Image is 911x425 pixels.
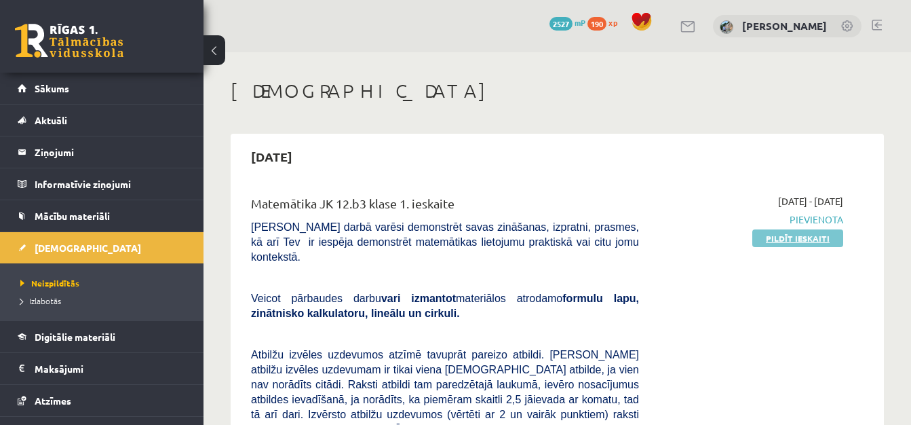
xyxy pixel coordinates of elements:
[549,17,585,28] a: 2527 mP
[35,168,187,200] legend: Informatīvie ziņojumi
[587,17,624,28] a: 190 xp
[35,114,67,126] span: Aktuāli
[35,136,187,168] legend: Ziņojumi
[20,277,190,289] a: Neizpildītās
[20,278,79,289] span: Neizpildītās
[18,353,187,384] a: Maksājumi
[720,20,733,34] img: Aleksandrs Stepļuks
[251,293,639,319] span: Veicot pārbaudes darbu materiālos atrodamo
[778,194,843,208] span: [DATE] - [DATE]
[659,212,843,227] span: Pievienota
[587,17,606,31] span: 190
[251,293,639,319] b: formulu lapu, zinātnisko kalkulatoru, lineālu un cirkuli.
[35,242,141,254] span: [DEMOGRAPHIC_DATA]
[20,295,190,307] a: Izlabotās
[18,200,187,232] a: Mācību materiāli
[251,194,639,219] div: Matemātika JK 12.b3 klase 1. ieskaite
[18,105,187,136] a: Aktuāli
[35,82,69,94] span: Sākums
[381,293,456,304] b: vari izmantot
[18,73,187,104] a: Sākums
[18,168,187,200] a: Informatīvie ziņojumi
[18,232,187,263] a: [DEMOGRAPHIC_DATA]
[251,221,639,263] span: [PERSON_NAME] darbā varēsi demonstrēt savas zināšanas, izpratni, prasmes, kā arī Tev ir iespēja d...
[18,385,187,416] a: Atzīmes
[15,24,123,58] a: Rīgas 1. Tālmācības vidusskola
[575,17,585,28] span: mP
[20,295,61,306] span: Izlabotās
[35,210,110,222] span: Mācību materiāli
[35,353,187,384] legend: Maksājumi
[18,321,187,352] a: Digitālie materiāli
[237,141,306,172] h2: [DATE]
[608,17,617,28] span: xp
[231,79,884,103] h1: [DEMOGRAPHIC_DATA]
[549,17,573,31] span: 2527
[752,229,843,247] a: Pildīt ieskaiti
[18,136,187,168] a: Ziņojumi
[35,331,115,343] span: Digitālie materiāli
[35,394,71,407] span: Atzīmes
[742,19,827,33] a: [PERSON_NAME]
